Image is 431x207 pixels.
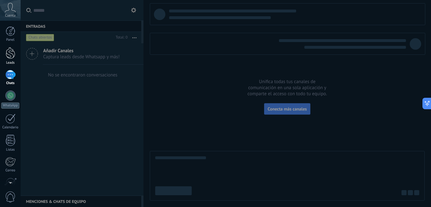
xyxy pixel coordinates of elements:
[1,103,19,109] div: WhatsApp
[5,14,16,18] span: Cuenta
[1,81,20,85] div: Chats
[1,168,20,173] div: Correo
[1,148,20,152] div: Listas
[1,125,20,130] div: Calendario
[1,38,20,42] div: Panel
[1,61,20,65] div: Leads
